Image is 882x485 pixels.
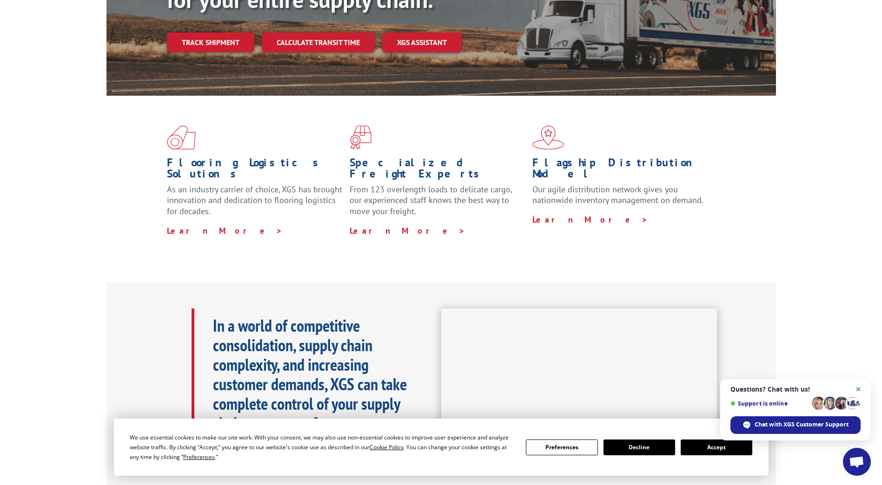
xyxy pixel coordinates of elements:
[167,125,196,150] img: xgs-icon-total-supply-chain-intelligence-red
[755,420,849,429] span: Chat with XGS Customer Support
[382,33,462,52] a: XGS ASSISTANT
[114,419,769,476] div: Cookie Consent Prompt
[603,439,675,455] button: Decline
[167,33,254,52] a: Track shipment
[843,448,871,476] a: Open chat
[167,184,342,217] span: As an industry carrier of choice, XGS has brought innovation and dedication to flooring logistics...
[213,315,407,453] b: In a world of competitive consolidation, supply chain complexity, and increasing customer demands...
[350,125,371,150] img: xgs-icon-focused-on-flooring-red
[350,157,525,184] h1: Specialized Freight Experts
[526,439,597,455] button: Preferences
[730,386,861,393] span: Questions? Chat with us!
[681,439,752,455] button: Accept
[532,184,703,206] span: Our agile distribution network gives you nationwide inventory management on demand.
[167,225,283,236] a: Learn More >
[730,416,861,434] span: Chat with XGS Customer Support
[350,225,465,236] a: Learn More >
[370,443,404,451] span: Cookie Policy
[532,157,708,184] h1: Flagship Distribution Model
[532,214,648,225] a: Learn More >
[532,125,564,150] img: xgs-icon-flagship-distribution-model-red
[183,453,215,461] span: Preferences
[350,184,525,225] p: From 123 overlength loads to delicate cargo, our experienced staff knows the best way to move you...
[730,400,809,407] span: Support is online
[130,433,515,462] div: We use essential cookies to make our site work. With your consent, we may also use non-essential ...
[262,33,375,52] a: Calculate transit time
[167,157,343,184] h1: Flooring Logistics Solutions
[441,308,717,464] iframe: XGS Logistics Solutions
